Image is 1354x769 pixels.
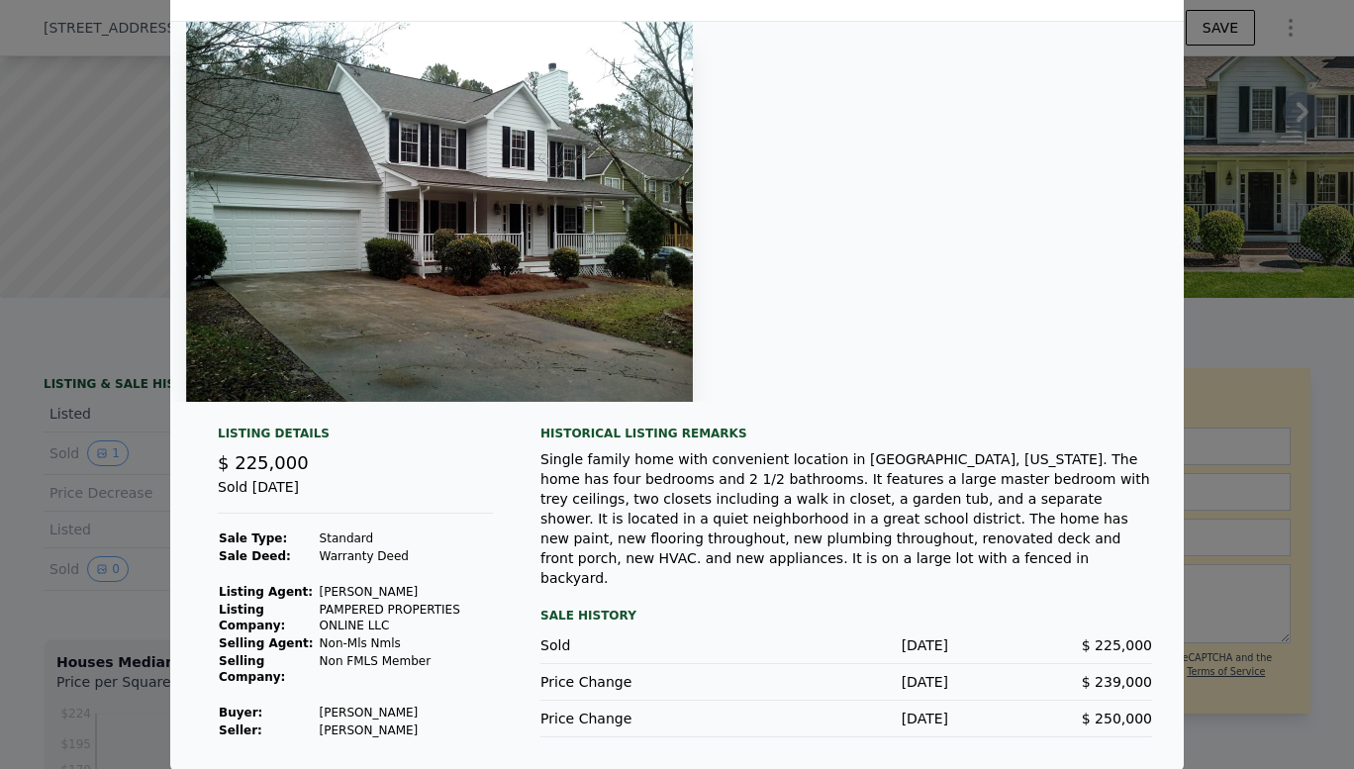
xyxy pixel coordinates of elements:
div: [DATE] [744,709,948,728]
strong: Buyer : [219,706,262,720]
div: Historical Listing remarks [540,426,1152,441]
strong: Selling Company: [219,654,285,684]
img: Property Img [186,22,693,402]
strong: Selling Agent: [219,636,314,650]
div: Listing Details [218,426,493,449]
div: Price Change [540,672,744,692]
strong: Seller : [219,723,262,737]
span: $ 250,000 [1082,711,1152,726]
div: [DATE] [744,672,948,692]
span: $ 225,000 [1082,637,1152,653]
div: Price Change [540,709,744,728]
div: Sold [DATE] [218,477,493,514]
strong: Sale Type: [219,531,287,545]
div: [DATE] [744,635,948,655]
td: Non FMLS Member [319,652,493,686]
td: [PERSON_NAME] [319,704,493,721]
td: Standard [319,529,493,547]
td: Non-Mls Nmls [319,634,493,652]
div: Single family home with convenient location in [GEOGRAPHIC_DATA], [US_STATE]. The home has four b... [540,449,1152,588]
div: Sold [540,635,744,655]
strong: Listing Company: [219,603,285,632]
td: [PERSON_NAME] [319,721,493,739]
strong: Listing Agent: [219,585,313,599]
td: [PERSON_NAME] [319,583,493,601]
td: PAMPERED PROPERTIES ONLINE LLC [319,601,493,634]
span: $ 225,000 [218,452,309,473]
strong: Sale Deed: [219,549,291,563]
div: Sale History [540,604,1152,627]
td: Warranty Deed [319,547,493,565]
span: $ 239,000 [1082,674,1152,690]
